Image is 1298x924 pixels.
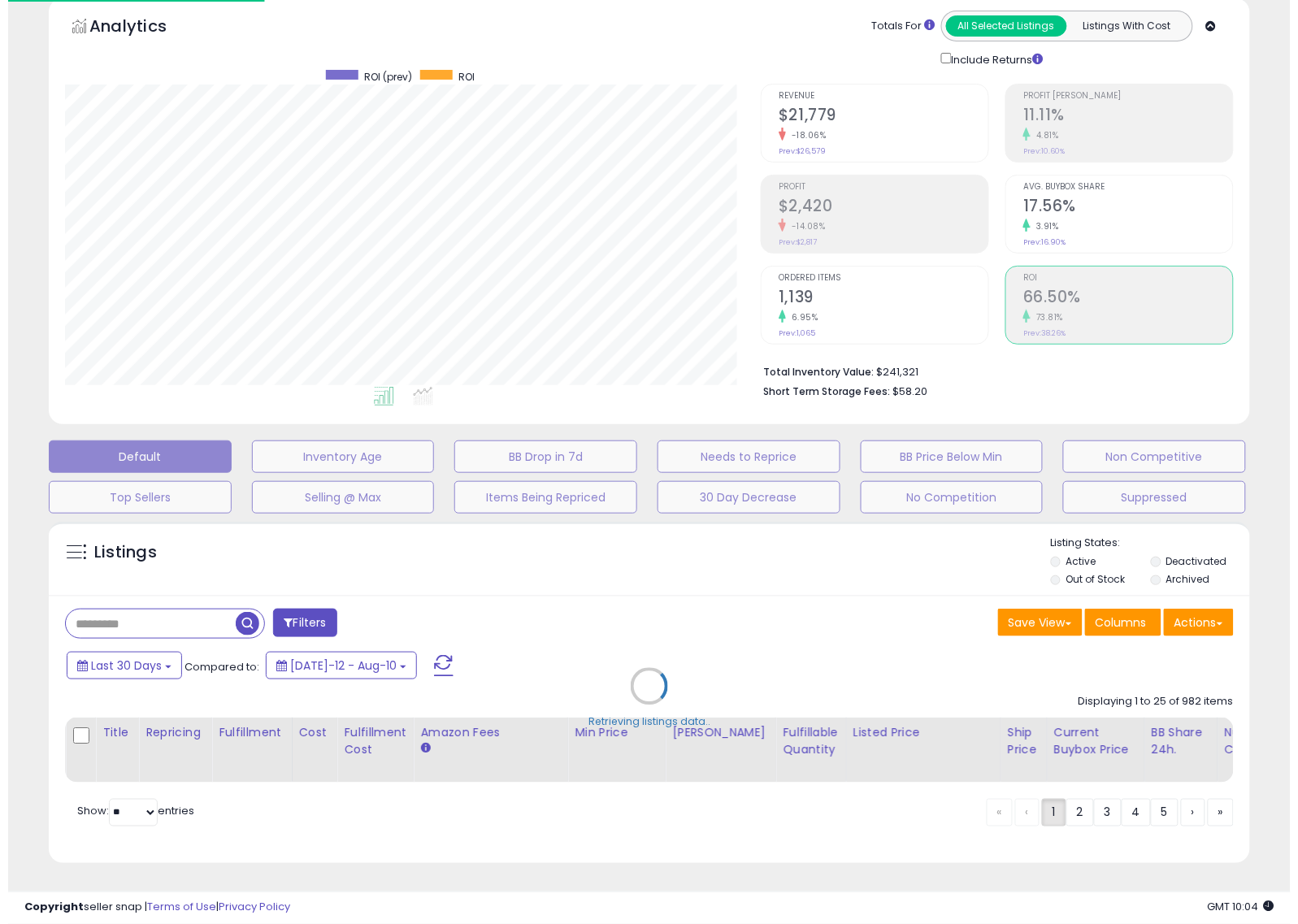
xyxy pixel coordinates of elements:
small: Prev: 10.60% [1015,146,1057,156]
div: Retrieving listings data.. [580,714,702,729]
small: Prev: 38.26% [1015,328,1057,338]
small: 3.91% [1022,220,1051,232]
span: Avg. Buybox Share [1015,183,1225,192]
b: Short Term Storage Fees: [755,384,882,398]
small: Prev: $2,817 [771,237,809,247]
div: Totals For [864,19,927,34]
button: Suppressed [1055,481,1238,514]
span: ROI [450,70,467,84]
span: ROI (prev) [356,70,404,84]
span: Profit [PERSON_NAME] [1015,92,1225,101]
div: seller snap | | [16,900,282,916]
small: -18.06% [778,129,818,141]
button: BB Drop in 7d [446,440,629,473]
small: 6.95% [778,311,810,323]
button: Items Being Repriced [446,481,629,514]
small: Prev: 1,065 [771,328,807,338]
strong: Copyright [16,900,76,915]
a: Privacy Policy [211,900,282,915]
h2: 1,139 [771,288,980,310]
h2: 17.56% [1015,197,1225,219]
h2: 66.50% [1015,288,1225,310]
button: Inventory Age [244,440,427,473]
button: Selling @ Max [244,481,427,514]
div: Include Returns [921,50,1055,67]
small: Prev: 16.90% [1015,237,1057,247]
button: No Competition [853,481,1035,514]
h5: Analytics [81,15,190,41]
button: Top Sellers [41,481,224,514]
span: Profit [771,183,980,192]
button: Needs to Reprice [649,440,832,473]
button: Listings With Cost [1058,15,1179,37]
button: 30 Day Decrease [649,481,832,514]
span: 2025-09-10 10:04 GMT [1200,900,1266,915]
span: Ordered Items [771,274,980,283]
small: 4.81% [1022,129,1051,141]
h2: 11.11% [1015,106,1225,128]
button: BB Price Below Min [853,440,1035,473]
button: All Selected Listings [938,15,1059,37]
a: Terms of Use [139,900,208,915]
h2: $21,779 [771,106,980,128]
small: -14.08% [778,220,818,232]
span: ROI [1015,274,1225,283]
span: $58.20 [884,384,919,399]
small: 73.81% [1022,311,1055,323]
li: $241,321 [755,361,1213,380]
small: Prev: $26,579 [771,146,818,156]
button: Default [41,440,224,473]
span: Revenue [771,92,980,101]
h2: $2,420 [771,197,980,219]
b: Total Inventory Value: [755,365,866,379]
button: Non Competitive [1055,440,1238,473]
